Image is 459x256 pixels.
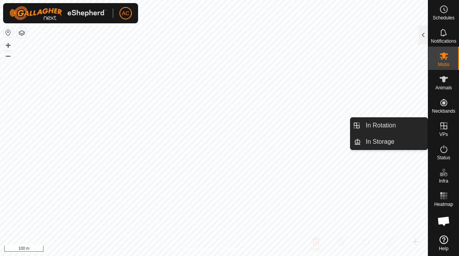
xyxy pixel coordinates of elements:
[361,118,427,133] a: In Rotation
[432,109,455,113] span: Neckbands
[122,9,129,17] span: AC
[434,202,453,207] span: Heatmap
[439,132,448,137] span: VPs
[183,246,212,253] a: Privacy Policy
[350,134,427,150] li: In Storage
[439,246,448,251] span: Help
[350,118,427,133] li: In Rotation
[17,28,26,38] button: Map Layers
[4,51,13,60] button: –
[366,137,394,146] span: In Storage
[361,134,427,150] a: In Storage
[428,232,459,254] a: Help
[438,62,449,67] span: Mobs
[9,6,107,20] img: Gallagher Logo
[435,85,452,90] span: Animals
[222,246,245,253] a: Contact Us
[4,28,13,37] button: Reset Map
[432,209,455,233] div: Open chat
[437,155,450,160] span: Status
[431,39,456,44] span: Notifications
[433,16,454,20] span: Schedules
[4,41,13,50] button: +
[366,121,396,130] span: In Rotation
[439,179,448,183] span: Infra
